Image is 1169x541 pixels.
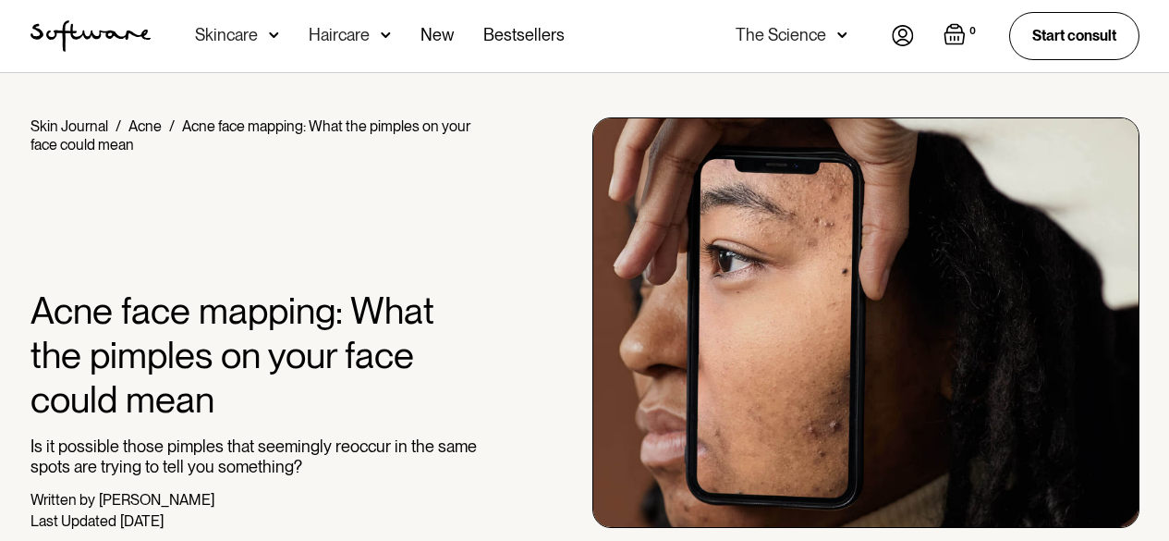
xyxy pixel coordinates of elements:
a: home [30,20,151,52]
div: Last Updated [30,512,116,530]
div: Skincare [195,26,258,44]
a: Acne [128,117,162,135]
div: 0 [966,23,980,40]
a: Open empty cart [944,23,980,49]
div: Haircare [309,26,370,44]
img: arrow down [269,26,279,44]
img: Software Logo [30,20,151,52]
div: Acne face mapping: What the pimples on your face could mean [30,117,470,154]
div: [DATE] [120,512,164,530]
img: arrow down [381,26,391,44]
h1: Acne face mapping: What the pimples on your face could mean [30,289,484,422]
div: The Science [736,26,826,44]
a: Skin Journal [30,117,108,135]
div: Written by [30,491,95,509]
div: [PERSON_NAME] [99,491,214,509]
div: / [116,117,121,135]
img: arrow down [837,26,847,44]
p: Is it possible those pimples that seemingly reoccur in the same spots are trying to tell you some... [30,436,484,476]
a: Start consult [1009,12,1139,59]
div: / [169,117,175,135]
